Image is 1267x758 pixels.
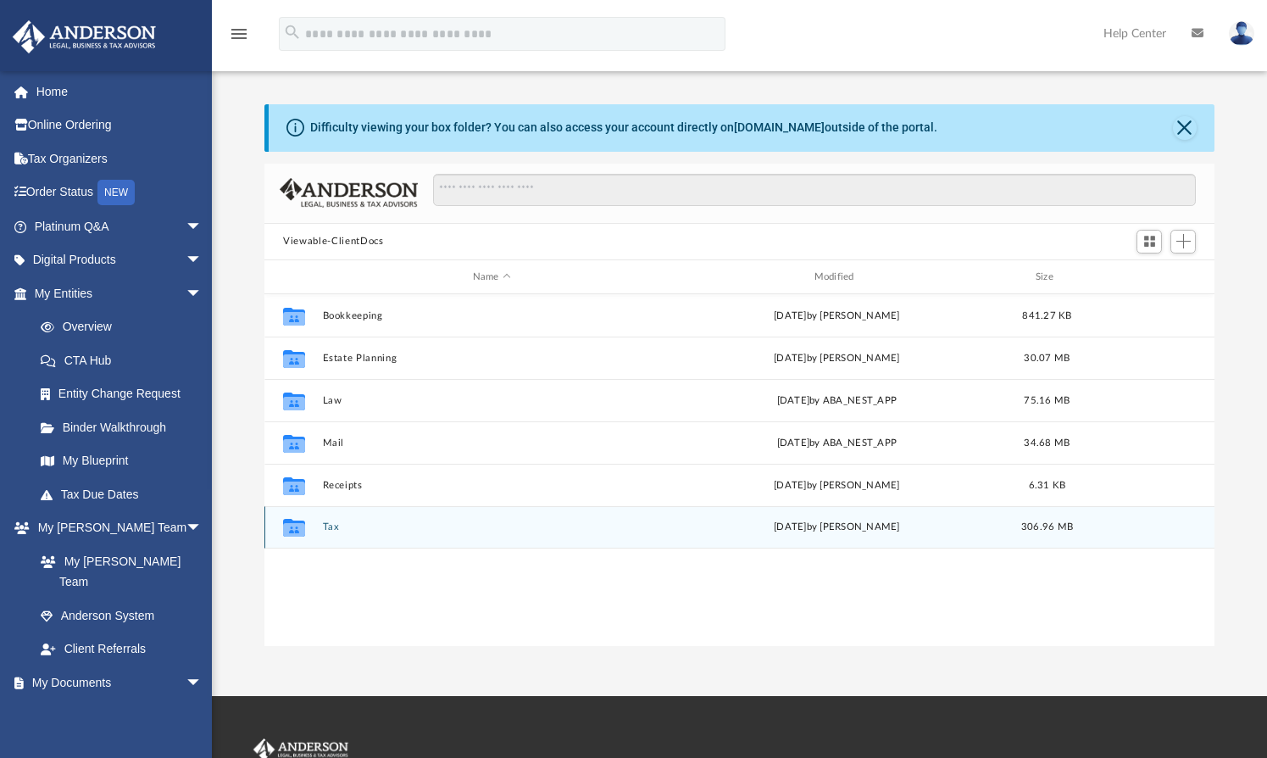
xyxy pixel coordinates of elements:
[323,353,661,364] button: Estate Planning
[186,276,220,311] span: arrow_drop_down
[12,276,228,310] a: My Entitiesarrow_drop_down
[186,511,220,546] span: arrow_drop_down
[323,438,661,449] button: Mail
[24,410,228,444] a: Binder Walkthrough
[24,633,220,666] a: Client Referrals
[668,393,1006,409] div: [DATE] by ABA_NEST_APP
[1021,523,1073,532] span: 306.96 MB
[272,270,314,285] div: id
[323,310,661,321] button: Bookkeeping
[668,478,1006,493] div: [DATE] by [PERSON_NAME]
[668,521,1006,536] div: by [PERSON_NAME]
[323,395,661,406] button: Law
[24,343,228,377] a: CTA Hub
[1029,481,1066,490] span: 6.31 KB
[1229,21,1254,46] img: User Pic
[12,109,228,142] a: Online Ordering
[310,119,937,137] div: Difficulty viewing your box folder? You can also access your account directly on outside of the p...
[24,599,220,633] a: Anderson System
[12,209,228,243] a: Platinum Q&Aarrow_drop_down
[12,511,220,545] a: My [PERSON_NAME] Teamarrow_drop_down
[1170,230,1196,254] button: Add
[12,176,228,210] a: Order StatusNEW
[1025,438,1070,448] span: 34.68 MB
[433,174,1196,206] input: Search files and folders
[24,477,228,511] a: Tax Due Dates
[668,351,1006,366] div: [DATE] by [PERSON_NAME]
[1089,270,1208,285] div: id
[24,544,211,599] a: My [PERSON_NAME] Team
[24,310,228,344] a: Overview
[186,666,220,700] span: arrow_drop_down
[229,32,249,44] a: menu
[323,480,661,491] button: Receipts
[186,243,220,278] span: arrow_drop_down
[12,666,220,699] a: My Documentsarrow_drop_down
[283,23,302,42] i: search
[12,243,228,277] a: Digital Productsarrow_drop_down
[264,294,1214,645] div: grid
[97,180,135,205] div: NEW
[774,523,807,532] span: [DATE]
[229,24,249,44] i: menu
[1136,230,1162,254] button: Switch to Grid View
[668,436,1006,451] div: [DATE] by ABA_NEST_APP
[12,75,228,109] a: Home
[186,209,220,244] span: arrow_drop_down
[322,270,660,285] div: Name
[283,234,383,249] button: Viewable-ClientDocs
[12,142,228,176] a: Tax Organizers
[1025,354,1070,363] span: 30.07 MB
[24,377,228,411] a: Entity Change Request
[668,309,1006,324] div: [DATE] by [PERSON_NAME]
[1025,396,1070,405] span: 75.16 MB
[1014,270,1081,285] div: Size
[1023,311,1072,320] span: 841.27 KB
[668,270,1006,285] div: Modified
[1173,116,1197,140] button: Close
[734,120,825,134] a: [DOMAIN_NAME]
[8,20,161,53] img: Anderson Advisors Platinum Portal
[24,699,211,733] a: Box
[323,522,661,533] button: Tax
[24,444,220,478] a: My Blueprint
